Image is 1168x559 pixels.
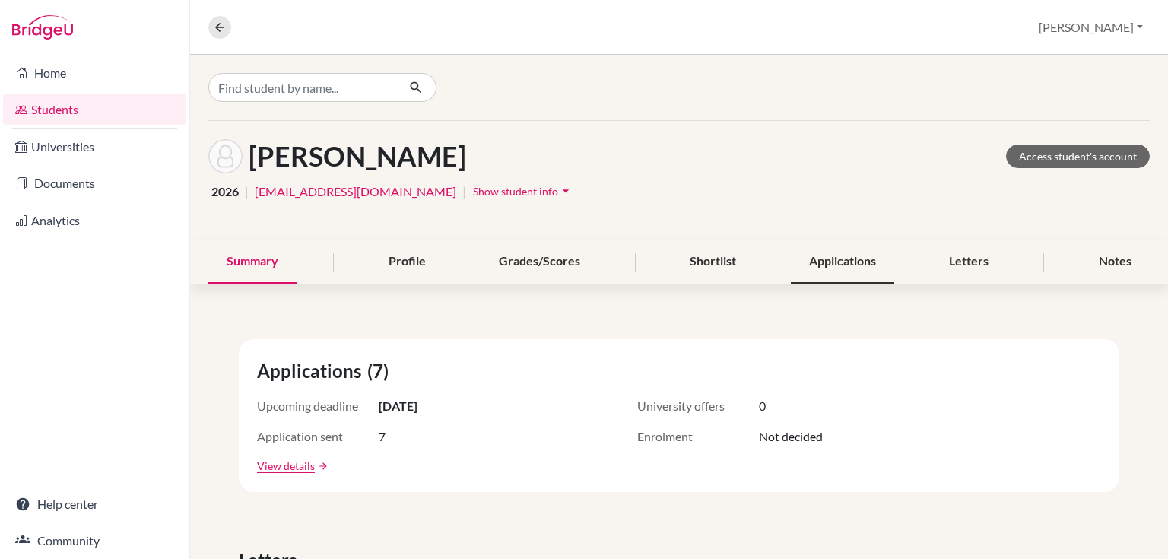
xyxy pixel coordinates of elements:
[257,427,379,446] span: Application sent
[255,183,456,201] a: [EMAIL_ADDRESS][DOMAIN_NAME]
[208,73,397,102] input: Find student by name...
[379,427,386,446] span: 7
[3,489,186,519] a: Help center
[3,526,186,556] a: Community
[931,240,1007,284] div: Letters
[379,397,417,415] span: [DATE]
[1032,13,1150,42] button: [PERSON_NAME]
[315,461,328,472] a: arrow_forward
[12,15,73,40] img: Bridge-U
[637,397,759,415] span: University offers
[791,240,894,284] div: Applications
[208,139,243,173] img: Rohan Parasramka's avatar
[257,397,379,415] span: Upcoming deadline
[759,427,823,446] span: Not decided
[462,183,466,201] span: |
[3,58,186,88] a: Home
[637,427,759,446] span: Enrolment
[211,183,239,201] span: 2026
[3,132,186,162] a: Universities
[481,240,598,284] div: Grades/Scores
[1006,145,1150,168] a: Access student's account
[245,183,249,201] span: |
[759,397,766,415] span: 0
[370,240,444,284] div: Profile
[3,94,186,125] a: Students
[249,140,466,173] h1: [PERSON_NAME]
[257,458,315,474] a: View details
[558,183,573,199] i: arrow_drop_down
[257,357,367,385] span: Applications
[1081,240,1150,284] div: Notes
[3,168,186,199] a: Documents
[671,240,754,284] div: Shortlist
[208,240,297,284] div: Summary
[473,185,558,198] span: Show student info
[3,205,186,236] a: Analytics
[472,179,574,203] button: Show student infoarrow_drop_down
[367,357,395,385] span: (7)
